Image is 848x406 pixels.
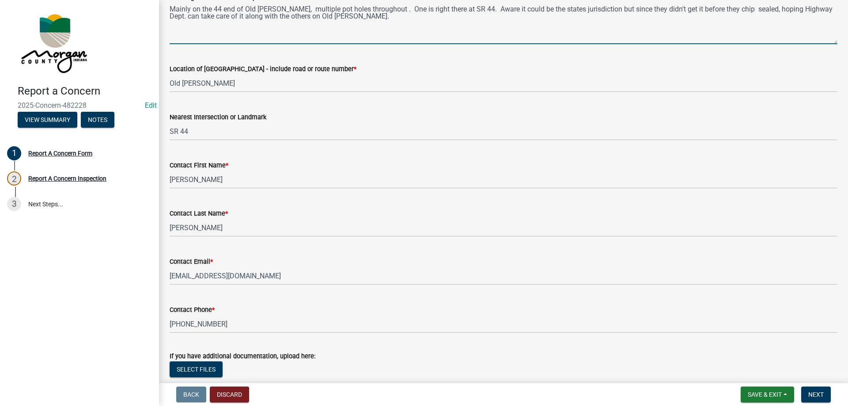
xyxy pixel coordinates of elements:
div: Report A Concern Inspection [28,175,106,182]
h4: Report a Concern [18,85,152,98]
a: Edit [145,101,157,110]
wm-modal-confirm: Edit Application Number [145,101,157,110]
button: Select files [170,361,223,377]
label: Contact Phone [170,307,215,313]
div: 2 [7,171,21,186]
span: Save & Exit [748,391,782,398]
wm-modal-confirm: Notes [81,117,114,124]
div: Report A Concern Form [28,150,92,156]
button: Next [801,387,831,402]
button: Back [176,387,206,402]
span: 2025-Concern-482228 [18,101,141,110]
img: Morgan County, Indiana [18,9,89,76]
label: Contact Last Name [170,211,228,217]
button: Discard [210,387,249,402]
button: Notes [81,112,114,128]
wm-modal-confirm: Summary [18,117,77,124]
label: Contact First Name [170,163,228,169]
label: If you have additional documentation, upload here: [170,353,315,360]
span: Next [808,391,824,398]
label: Nearest Intersection or Landmark [170,114,266,121]
label: Contact Email [170,259,213,265]
label: Location of [GEOGRAPHIC_DATA] - include road or route number [170,66,356,72]
div: 1 [7,146,21,160]
div: 3 [7,197,21,211]
span: Back [183,391,199,398]
button: View Summary [18,112,77,128]
button: Save & Exit [741,387,794,402]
